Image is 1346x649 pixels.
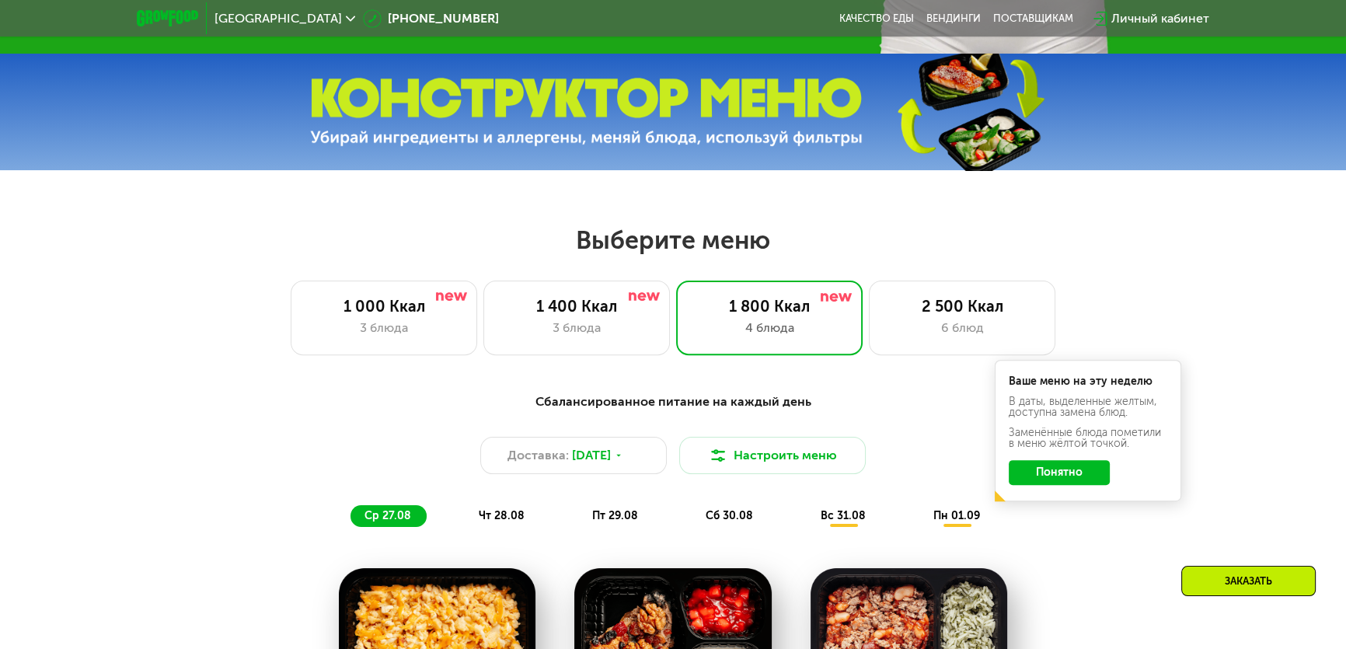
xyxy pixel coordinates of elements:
span: вс 31.08 [821,509,866,522]
span: пн 01.09 [933,509,980,522]
button: Настроить меню [679,437,866,474]
div: 1 000 Ккал [307,297,461,316]
span: сб 30.08 [706,509,753,522]
div: Заменённые блюда пометили в меню жёлтой точкой. [1009,427,1167,449]
div: Сбалансированное питание на каждый день [213,393,1133,412]
div: 1 800 Ккал [692,297,846,316]
div: 1 400 Ккал [500,297,654,316]
div: В даты, выделенные желтым, доступна замена блюд. [1009,396,1167,418]
span: чт 28.08 [479,509,525,522]
div: Ваше меню на эту неделю [1009,376,1167,387]
div: 3 блюда [307,319,461,337]
a: Качество еды [839,12,914,25]
span: Доставка: [507,446,569,465]
div: Заказать [1181,566,1316,596]
div: 6 блюд [885,319,1039,337]
span: [GEOGRAPHIC_DATA] [214,12,342,25]
div: поставщикам [993,12,1073,25]
a: [PHONE_NUMBER] [363,9,499,28]
button: Понятно [1009,460,1110,485]
span: пт 29.08 [592,509,638,522]
span: [DATE] [572,446,611,465]
div: 3 блюда [500,319,654,337]
div: Личный кабинет [1111,9,1209,28]
a: Вендинги [926,12,981,25]
h2: Выберите меню [50,225,1296,256]
div: 2 500 Ккал [885,297,1039,316]
div: 4 блюда [692,319,846,337]
span: ср 27.08 [364,509,411,522]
